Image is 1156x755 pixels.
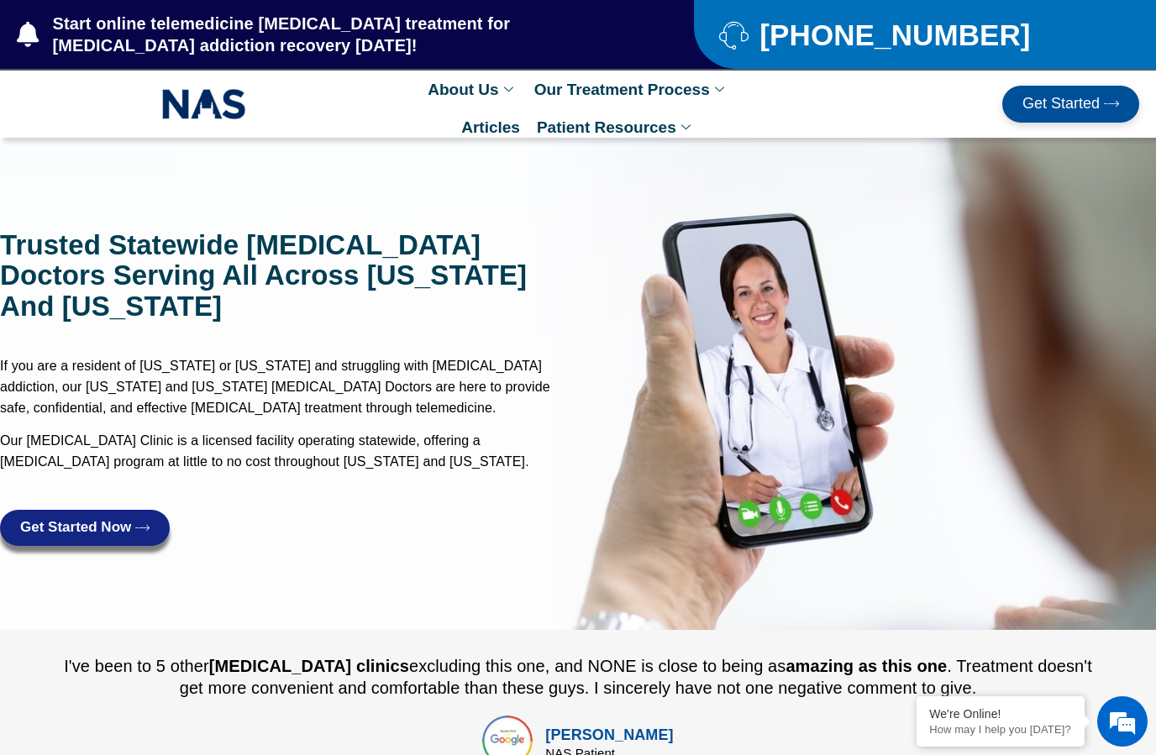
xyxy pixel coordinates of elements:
[20,520,131,536] span: Get Started Now
[453,108,528,146] a: Articles
[929,707,1072,721] div: We're Online!
[1002,86,1139,123] a: Get Started
[59,655,1097,699] div: I've been to 5 other excluding this one, and NONE is close to being as . Treatment doesn't get mo...
[162,85,246,123] img: NAS_email_signature-removebg-preview.png
[528,108,703,146] a: Patient Resources
[719,20,1114,50] a: [PHONE_NUMBER]
[786,657,947,675] b: amazing as this one
[545,724,673,747] div: [PERSON_NAME]
[49,13,627,56] span: Start online telemedicine [MEDICAL_DATA] treatment for [MEDICAL_DATA] addiction recovery [DATE]!
[419,71,525,108] a: About Us
[1022,96,1100,113] span: Get Started
[209,657,409,675] b: [MEDICAL_DATA] clinics
[755,24,1030,45] span: [PHONE_NUMBER]
[929,723,1072,736] p: How may I help you today?
[526,71,737,108] a: Our Treatment Process
[17,13,627,56] a: Start online telemedicine [MEDICAL_DATA] treatment for [MEDICAL_DATA] addiction recovery [DATE]!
